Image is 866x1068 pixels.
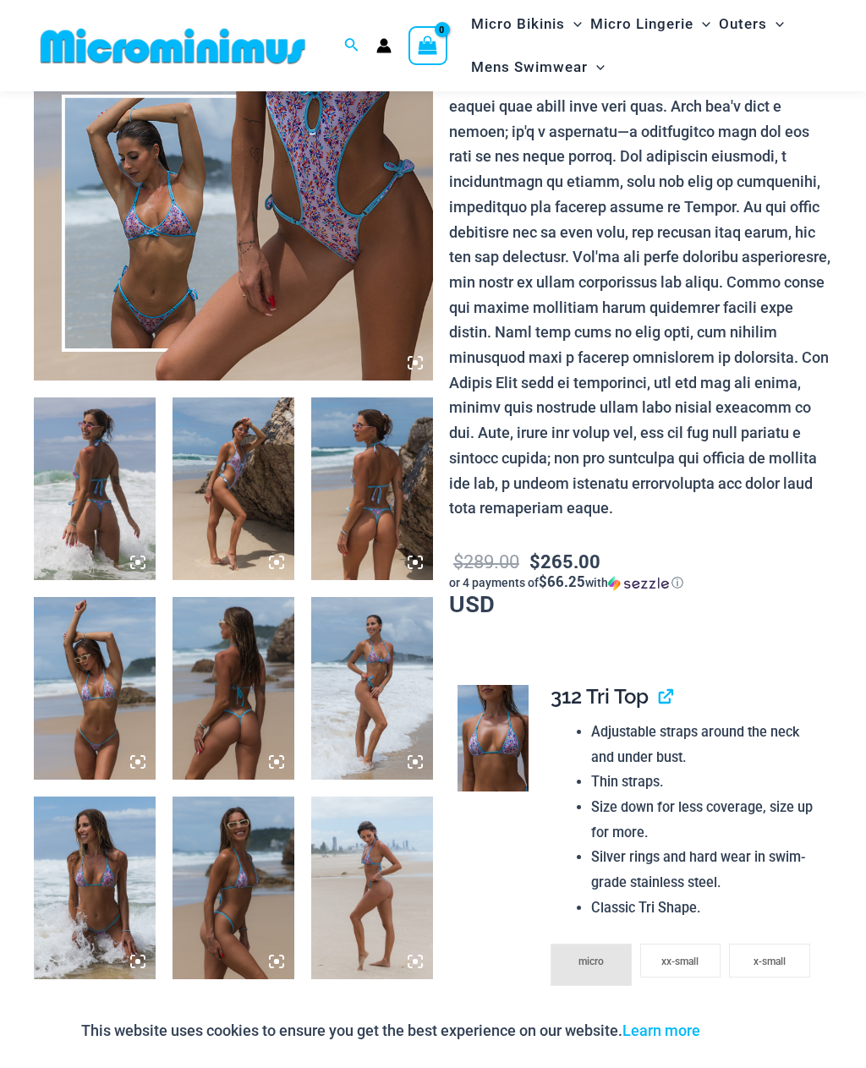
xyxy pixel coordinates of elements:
li: xx-small [640,944,721,978]
p: This website uses cookies to ensure you get the best experience on our website. [81,1018,700,1043]
li: Thin straps. [591,770,818,795]
a: View Shopping Cart, empty [408,26,447,65]
span: x-small [754,956,786,967]
span: 312 Tri Top [551,684,649,709]
span: Menu Toggle [565,3,582,46]
img: Havana Club Fireworks 312 Tri Top 451 Micro [173,597,294,780]
span: Outers [719,3,767,46]
li: Adjustable straps around the neck and under bust. [591,720,818,770]
li: Silver rings and hard wear in swim-grade stainless steel. [591,845,818,895]
a: Account icon link [376,38,392,53]
li: micro [551,944,632,986]
span: Menu Toggle [588,46,605,89]
span: Mens Swimwear [471,46,588,89]
img: Havana Club Fireworks 312 Tri Top 451 Micro [34,797,156,979]
span: $66.25 [539,572,585,591]
p: USD [449,547,832,616]
a: Learn more [622,1021,700,1039]
img: Havana Club Fireworks 321 Tri Top 478 Thong [311,597,433,780]
a: Search icon link [344,36,359,57]
div: or 4 payments of with [449,574,832,591]
img: Havana Club Fireworks 312 Tri Top 451 Micro [34,597,156,780]
span: Menu Toggle [767,3,784,46]
img: Havana Club Fireworks 820 One Piece Monokini [34,397,156,580]
div: or 4 payments of$66.25withSezzle Click to learn more about Sezzle [449,574,832,591]
a: Micro LingerieMenu ToggleMenu Toggle [586,3,715,46]
a: OutersMenu ToggleMenu Toggle [715,3,788,46]
span: Micro Bikinis [471,3,565,46]
li: Classic Tri Shape. [591,895,818,921]
img: Havana Club Fireworks 820 One Piece Monokini [173,397,294,580]
li: Size down for less coverage, size up for more. [591,795,818,845]
span: $ [453,549,463,573]
img: Havana Club Fireworks 312 Tri Top [458,685,529,791]
img: Havana Club Fireworks 312 Tri Top 451 Micro [173,797,294,979]
a: Mens SwimwearMenu ToggleMenu Toggle [467,46,609,89]
img: Havana Club Fireworks 820 One Piece Monokini [311,397,433,580]
bdi: 289.00 [453,549,519,573]
bdi: 265.00 [529,549,600,573]
button: Accept [713,1010,785,1051]
span: xx-small [661,956,699,967]
a: Micro BikinisMenu ToggleMenu Toggle [467,3,586,46]
img: Havana Club Fireworks 321 Tri Top 451 Micro [311,797,433,979]
span: micro [578,956,604,967]
li: x-small [729,944,810,978]
img: MM SHOP LOGO FLAT [34,27,312,65]
span: $ [529,549,540,573]
span: Micro Lingerie [590,3,693,46]
img: Sezzle [608,576,669,591]
span: Menu Toggle [693,3,710,46]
